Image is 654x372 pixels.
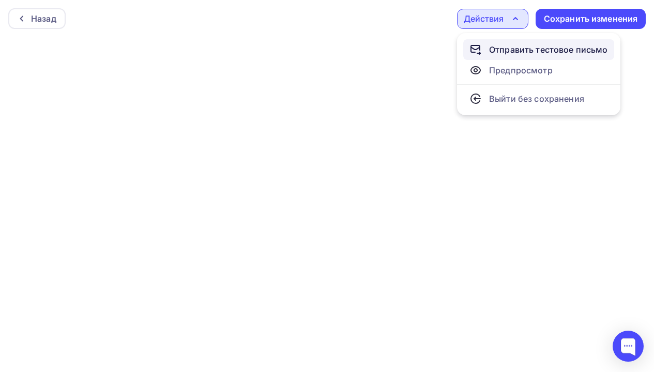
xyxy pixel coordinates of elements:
button: Действия [457,9,528,29]
div: Предпросмотр [489,64,553,76]
div: Отправить тестовое письмо [489,43,608,56]
div: Выйти без сохранения [489,92,584,105]
ul: Действия [457,33,620,115]
div: Сохранить изменения [544,13,638,25]
div: Назад [31,12,56,25]
div: Действия [464,12,504,25]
